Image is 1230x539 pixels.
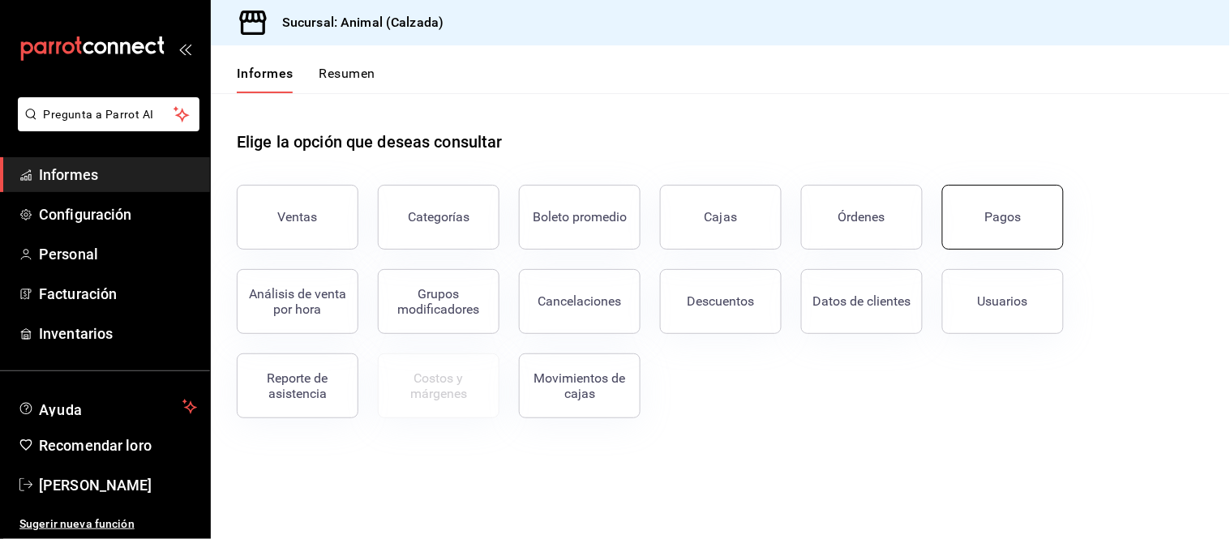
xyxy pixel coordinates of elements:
[39,477,152,494] font: [PERSON_NAME]
[39,437,152,454] font: Recomendar loro
[660,269,782,334] button: Descuentos
[813,293,911,309] font: Datos de clientes
[519,353,641,418] button: Movimientos de cajas
[801,185,923,250] button: Órdenes
[705,209,738,225] font: Cajas
[249,286,346,317] font: Análisis de venta por hora
[282,15,444,30] font: Sucursal: Animal (Calzada)
[39,285,117,302] font: Facturación
[942,269,1064,334] button: Usuarios
[18,97,199,131] button: Pregunta a Parrot AI
[11,118,199,135] a: Pregunta a Parrot AI
[533,209,627,225] font: Boleto promedio
[44,108,154,121] font: Pregunta a Parrot AI
[237,185,358,250] button: Ventas
[237,66,294,81] font: Informes
[534,370,626,401] font: Movimientos de cajas
[237,353,358,418] button: Reporte de asistencia
[378,269,499,334] button: Grupos modificadores
[519,185,641,250] button: Boleto promedio
[378,353,499,418] button: Contrata inventarios para ver este informe
[39,206,132,223] font: Configuración
[801,269,923,334] button: Datos de clientes
[985,209,1022,225] font: Pagos
[942,185,1064,250] button: Pagos
[398,286,480,317] font: Grupos modificadores
[410,370,467,401] font: Costos y márgenes
[378,185,499,250] button: Categorías
[268,370,328,401] font: Reporte de asistencia
[538,293,622,309] font: Cancelaciones
[978,293,1028,309] font: Usuarios
[519,269,641,334] button: Cancelaciones
[688,293,755,309] font: Descuentos
[39,401,83,418] font: Ayuda
[660,185,782,250] a: Cajas
[278,209,318,225] font: Ventas
[39,166,98,183] font: Informes
[319,66,375,81] font: Resumen
[237,65,375,93] div: pestañas de navegación
[178,42,191,55] button: abrir_cajón_menú
[408,209,469,225] font: Categorías
[237,132,503,152] font: Elige la opción que deseas consultar
[39,325,113,342] font: Inventarios
[19,517,135,530] font: Sugerir nueva función
[838,209,885,225] font: Órdenes
[39,246,98,263] font: Personal
[237,269,358,334] button: Análisis de venta por hora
